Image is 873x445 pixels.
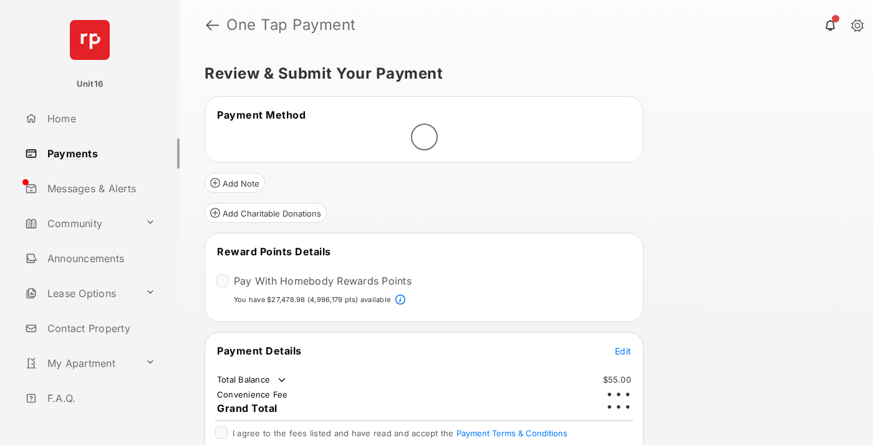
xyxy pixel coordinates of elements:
a: Lease Options [20,278,140,308]
a: My Apartment [20,348,140,378]
span: Edit [615,346,631,356]
td: Total Balance [216,374,288,386]
button: Add Note [205,173,265,193]
a: Payments [20,139,180,169]
strong: One Tap Payment [226,17,356,32]
span: I agree to the fees listed and have read and accept the [233,428,567,438]
td: $55.00 [602,374,632,385]
span: Payment Method [217,109,306,121]
td: Convenience Fee [216,389,289,400]
p: You have $27,478.98 (4,996,179 pts) available [234,295,390,305]
button: I agree to the fees listed and have read and accept the [456,428,567,438]
img: svg+xml;base64,PHN2ZyB4bWxucz0iaHR0cDovL3d3dy53My5vcmcvMjAwMC9zdmciIHdpZHRoPSI2NCIgaGVpZ2h0PSI2NC... [70,20,110,60]
a: Community [20,208,140,238]
h5: Review & Submit Your Payment [205,66,838,81]
span: Grand Total [217,402,277,414]
label: Pay With Homebody Rewards Points [234,275,412,287]
a: F.A.Q. [20,383,180,413]
button: Add Charitable Donations [205,203,327,223]
p: Unit16 [77,78,104,90]
a: Home [20,104,180,134]
a: Messages & Alerts [20,174,180,203]
a: Announcements [20,243,180,273]
a: Contact Property [20,313,180,343]
button: Edit [615,345,631,357]
span: Payment Details [217,345,302,357]
span: Reward Points Details [217,245,331,258]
